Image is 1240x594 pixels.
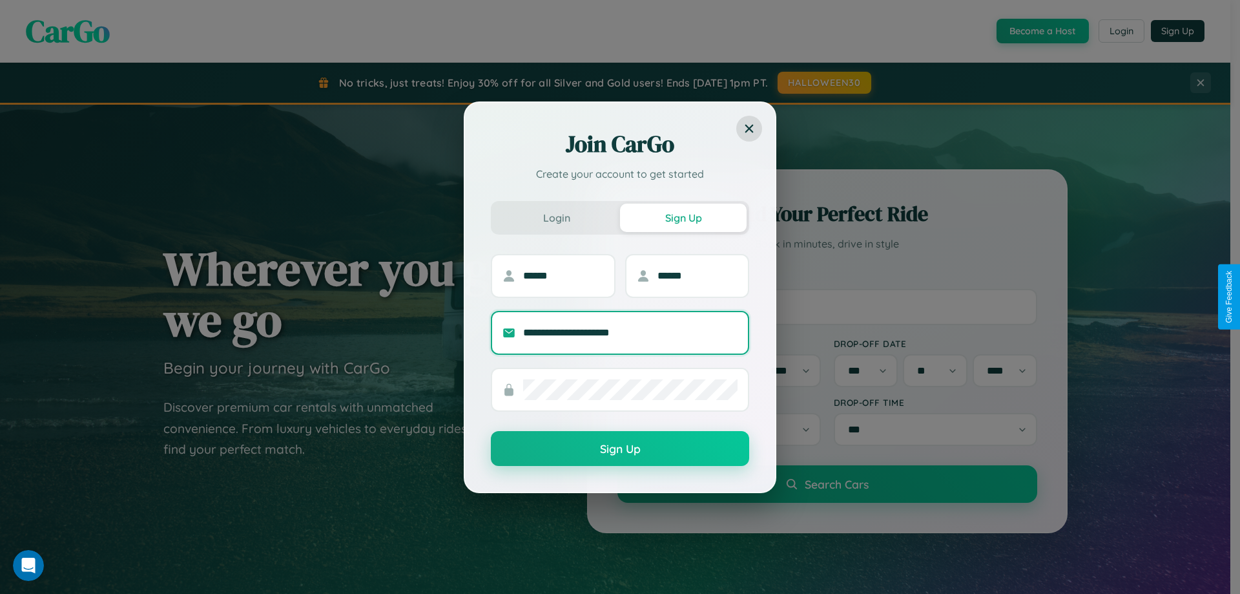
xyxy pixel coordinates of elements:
button: Sign Up [491,431,749,466]
iframe: Intercom live chat [13,550,44,581]
div: Give Feedback [1224,271,1234,323]
button: Login [493,204,620,232]
p: Create your account to get started [491,166,749,182]
h2: Join CarGo [491,129,749,160]
button: Sign Up [620,204,747,232]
